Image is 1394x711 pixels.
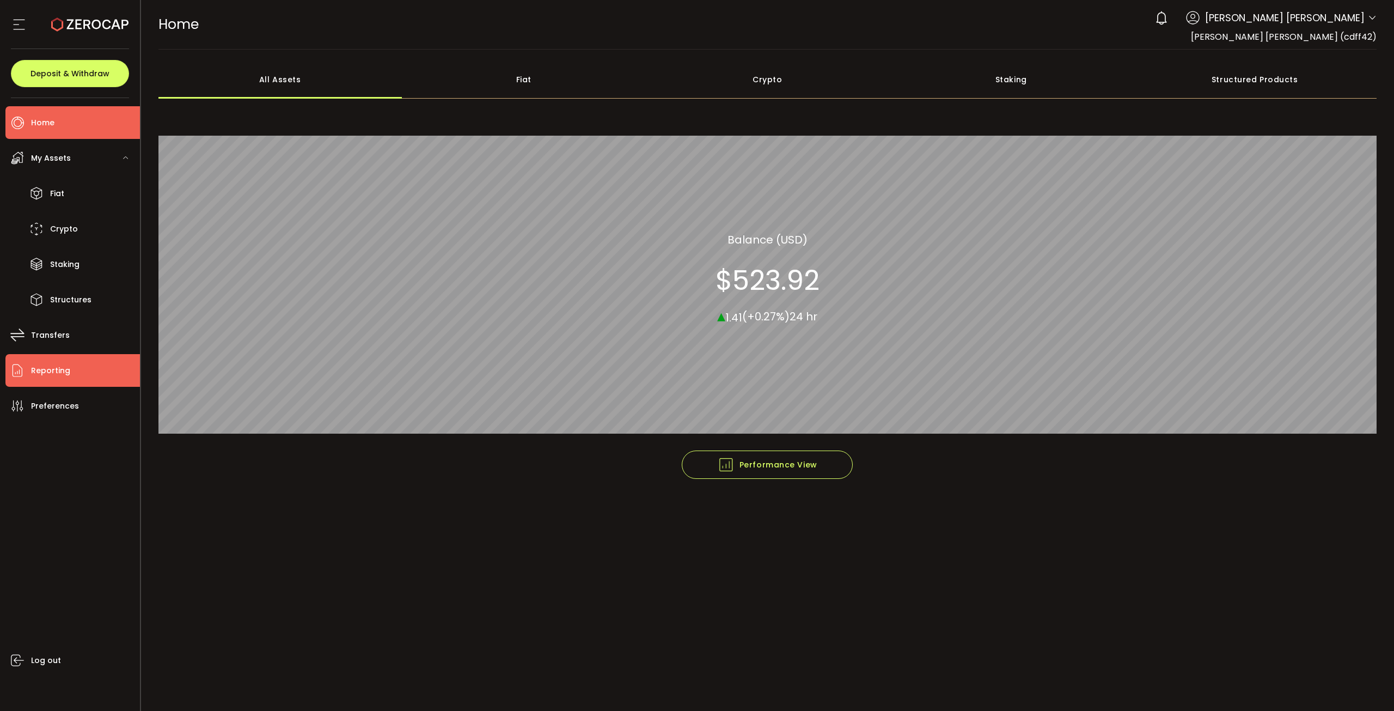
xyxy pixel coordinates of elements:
span: My Assets [31,150,71,166]
span: Reporting [31,363,70,379]
span: Transfers [31,327,70,343]
section: $523.92 [716,264,820,296]
section: Balance (USD) [727,231,808,247]
div: Structured Products [1133,60,1377,99]
span: Crypto [50,221,78,237]
span: 24 hr [790,309,817,324]
span: [PERSON_NAME] [PERSON_NAME] (cdff42) [1191,31,1377,43]
div: All Assets [158,60,402,99]
span: Deposit & Withdraw [30,70,109,77]
span: [PERSON_NAME] [PERSON_NAME] [1205,10,1365,25]
span: ▴ [717,303,725,327]
span: Performance View [718,457,817,473]
span: Staking [50,257,80,272]
button: Performance View [682,451,853,479]
div: Fiat [402,60,646,99]
span: Fiat [50,186,64,202]
span: 1.41 [725,309,742,325]
div: Staking [889,60,1133,99]
span: Structures [50,292,91,308]
span: Preferences [31,398,79,414]
span: Home [158,15,199,34]
button: Deposit & Withdraw [11,60,129,87]
span: (+0.27%) [742,309,790,324]
div: Crypto [646,60,890,99]
span: Home [31,115,54,131]
iframe: Chat Widget [1340,659,1394,711]
span: Log out [31,653,61,669]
